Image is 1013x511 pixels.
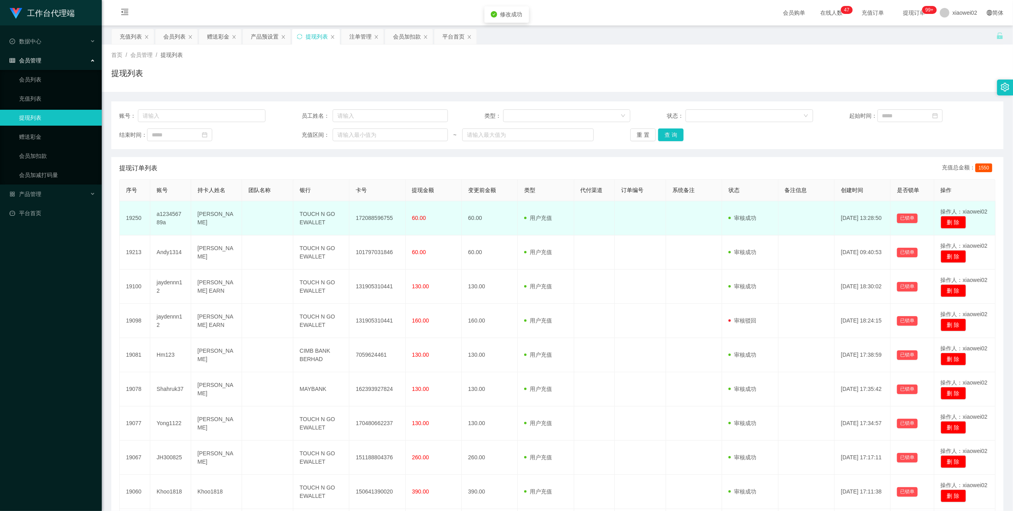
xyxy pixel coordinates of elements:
span: 用户充值 [524,488,552,495]
span: 序号 [126,187,137,193]
span: 操作人：xiaowei02 [941,277,988,283]
span: 持卡人姓名 [198,187,225,193]
span: 首页 [111,52,122,58]
span: 60.00 [412,215,426,221]
button: 删 除 [941,353,966,365]
a: 赠送彩金 [19,129,95,145]
span: 用户充值 [524,454,552,460]
span: 审核成功 [728,488,756,495]
td: a123456789a [150,201,191,235]
td: 131905310441 [349,304,405,338]
td: 19098 [120,304,150,338]
span: 审核成功 [728,283,756,290]
span: 操作人：xiaowei02 [941,243,988,249]
td: 60.00 [462,201,518,235]
span: 操作人：xiaowei02 [941,482,988,488]
td: 151188804376 [349,441,405,475]
button: 已锁单 [897,214,918,223]
span: 操作 [941,187,952,193]
button: 删 除 [941,387,966,400]
span: 60.00 [412,249,426,255]
span: 修改成功 [500,11,523,17]
span: 用户充值 [524,283,552,290]
span: 用户充值 [524,420,552,426]
button: 重 置 [630,128,656,141]
button: 已锁单 [897,350,918,360]
input: 请输入最小值为 [333,128,448,141]
div: 充值总金额： [942,163,996,173]
span: 状态 [728,187,740,193]
span: 130.00 [412,352,429,358]
div: 注单管理 [349,29,372,44]
div: 赠送彩金 [207,29,229,44]
span: 审核成功 [728,352,756,358]
span: 创建时间 [841,187,863,193]
td: [PERSON_NAME] [191,406,242,441]
span: 代付渠道 [581,187,603,193]
span: 审核成功 [728,249,756,255]
i: icon: check-circle [491,11,497,17]
td: 131905310441 [349,270,405,304]
div: 平台首页 [442,29,465,44]
button: 已锁单 [897,487,918,497]
i: 图标: appstore-o [10,191,15,197]
td: [DATE] 18:24:15 [835,304,891,338]
span: 变更前金额 [468,187,496,193]
i: 图标: close [374,35,379,39]
td: [DATE] 18:30:02 [835,270,891,304]
span: 类型 [524,187,535,193]
td: 130.00 [462,372,518,406]
h1: 提现列表 [111,67,143,79]
span: 系统备注 [672,187,695,193]
td: 19060 [120,475,150,509]
td: jaydennn12 [150,270,191,304]
td: [PERSON_NAME] [191,201,242,235]
td: [DATE] 17:34:57 [835,406,891,441]
span: 130.00 [412,386,429,392]
i: 图标: sync [297,34,302,39]
span: 员工姓名： [302,112,332,120]
td: Khoo1818 [150,475,191,509]
span: ~ [448,131,462,139]
td: TOUCH N GO EWALLET [293,270,349,304]
td: 60.00 [462,235,518,270]
td: 130.00 [462,406,518,441]
a: 工作台代理端 [10,10,75,16]
span: 审核驳回 [728,317,756,324]
span: 在线人数 [817,10,847,16]
div: 会员列表 [163,29,186,44]
i: 图标: close [423,35,428,39]
span: 数据中心 [10,38,41,45]
i: 图标: unlock [996,32,1003,39]
span: 操作人：xiaowei02 [941,345,988,352]
td: [DATE] 17:35:42 [835,372,891,406]
td: 130.00 [462,338,518,372]
button: 已锁单 [897,419,918,428]
span: 状态： [667,112,686,120]
td: 101797031846 [349,235,405,270]
i: 图标: down [621,113,626,119]
td: 160.00 [462,304,518,338]
span: 充值区间： [302,131,332,139]
input: 请输入 [333,109,448,122]
td: 19067 [120,441,150,475]
a: 会员列表 [19,72,95,87]
i: 图标: close [188,35,193,39]
span: 操作人：xiaowei02 [941,379,988,386]
span: 用户充值 [524,249,552,255]
i: 图标: close [467,35,472,39]
td: TOUCH N GO EWALLET [293,235,349,270]
p: 4 [844,6,847,14]
td: TOUCH N GO EWALLET [293,406,349,441]
div: 充值列表 [120,29,142,44]
td: [DATE] 13:28:50 [835,201,891,235]
td: MAYBANK [293,372,349,406]
td: [DATE] 17:17:11 [835,441,891,475]
i: 图标: calendar [202,132,207,138]
span: 提现金额 [412,187,434,193]
td: 7059624461 [349,338,405,372]
i: 图标: close [144,35,149,39]
i: 图标: close [330,35,335,39]
span: / [156,52,157,58]
span: 团队名称 [248,187,271,193]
